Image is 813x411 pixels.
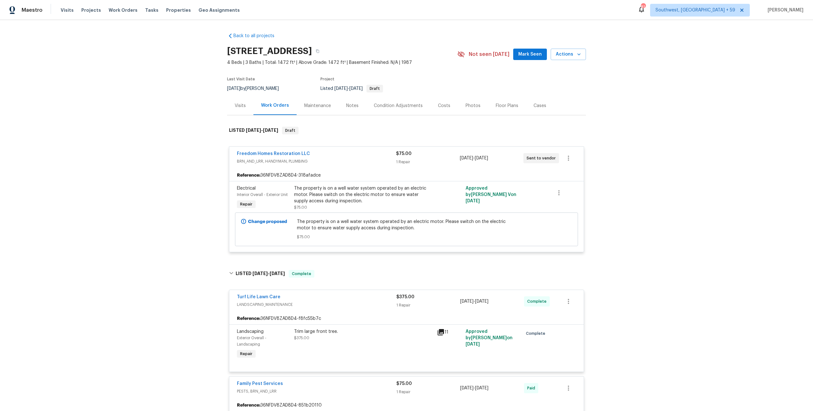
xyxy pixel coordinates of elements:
[61,7,74,13] span: Visits
[235,103,246,109] div: Visits
[334,86,363,91] span: -
[367,87,382,91] span: Draft
[396,159,460,165] div: 1 Repair
[304,103,331,109] div: Maintenance
[227,86,240,91] span: [DATE]
[466,186,516,203] span: Approved by [PERSON_NAME] V on
[396,381,412,386] span: $75.00
[396,295,414,299] span: $375.00
[252,271,285,276] span: -
[294,205,307,209] span: $75.00
[641,4,645,10] div: 814
[466,103,480,109] div: Photos
[396,302,460,308] div: 1 Repair
[237,172,260,179] b: Reference:
[229,313,584,324] div: 36NFDV8ZAD8D4-f8fc55b7c
[166,7,191,13] span: Properties
[109,7,138,13] span: Work Orders
[526,330,548,337] span: Complete
[237,152,310,156] a: Freedom Homes Restoration LLC
[236,270,285,278] h6: LISTED
[227,33,288,39] a: Back to all projects
[556,51,581,58] span: Actions
[320,86,383,91] span: Listed
[270,271,285,276] span: [DATE]
[227,48,312,54] h2: [STREET_ADDRESS]
[283,127,298,134] span: Draft
[246,128,261,132] span: [DATE]
[466,342,480,347] span: [DATE]
[475,386,488,390] span: [DATE]
[237,301,396,308] span: LANDSCAPING_MAINTENANCE
[237,193,288,197] span: Interior Overall - Exterior Unit
[237,329,264,334] span: Landscaping
[655,7,735,13] span: Southwest, [GEOGRAPHIC_DATA] + 59
[237,295,280,299] a: Turf Life Lawn Care
[334,86,348,91] span: [DATE]
[263,128,278,132] span: [DATE]
[81,7,101,13] span: Projects
[227,85,286,92] div: by [PERSON_NAME]
[518,51,542,58] span: Mark Seen
[198,7,240,13] span: Geo Assignments
[437,328,462,336] div: 11
[469,51,509,57] span: Not seen [DATE]
[374,103,423,109] div: Condition Adjustments
[765,7,803,13] span: [PERSON_NAME]
[396,152,412,156] span: $75.00
[297,219,516,231] span: The property is on a well water system operated by an electric motor. Please switch on the electr...
[237,402,260,408] b: Reference:
[145,8,158,12] span: Tasks
[551,49,586,60] button: Actions
[527,385,538,391] span: Paid
[475,299,488,304] span: [DATE]
[294,336,309,340] span: $375.00
[527,155,558,161] span: Sent to vendor
[294,328,433,335] div: Trim large front tree.
[252,271,268,276] span: [DATE]
[238,351,255,357] span: Repair
[534,103,546,109] div: Cases
[513,49,547,60] button: Mark Seen
[237,381,283,386] a: Family Pest Services
[237,336,266,346] span: Exterior Overall - Landscaping
[229,170,584,181] div: 36NFDV8ZAD8D4-318afadce
[237,186,256,191] span: Electrical
[237,315,260,322] b: Reference:
[297,234,516,240] span: $75.00
[248,219,287,224] b: Change proposed
[460,155,488,161] span: -
[229,127,278,134] h6: LISTED
[227,264,586,284] div: LISTED [DATE]-[DATE]Complete
[22,7,43,13] span: Maestro
[460,385,488,391] span: -
[527,298,549,305] span: Complete
[227,77,255,81] span: Last Visit Date
[396,389,460,395] div: 1 Repair
[289,271,314,277] span: Complete
[227,120,586,141] div: LISTED [DATE]-[DATE]Draft
[320,77,334,81] span: Project
[237,158,396,165] span: BRN_AND_LRR, HANDYMAN, PLUMBING
[229,400,584,411] div: 36NFDV8ZAD8D4-851b20110
[460,298,488,305] span: -
[261,102,289,109] div: Work Orders
[460,156,473,160] span: [DATE]
[312,45,323,57] button: Copy Address
[438,103,450,109] div: Costs
[496,103,518,109] div: Floor Plans
[246,128,278,132] span: -
[460,386,474,390] span: [DATE]
[294,185,433,204] div: The property is on a well water system operated by an electric motor. Please switch on the electr...
[475,156,488,160] span: [DATE]
[346,103,359,109] div: Notes
[237,388,396,394] span: PESTS, BRN_AND_LRR
[227,59,457,66] span: 4 Beds | 3 Baths | Total: 1472 ft² | Above Grade: 1472 ft² | Basement Finished: N/A | 1987
[238,201,255,207] span: Repair
[466,329,513,347] span: Approved by [PERSON_NAME] on
[466,199,480,203] span: [DATE]
[460,299,474,304] span: [DATE]
[349,86,363,91] span: [DATE]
